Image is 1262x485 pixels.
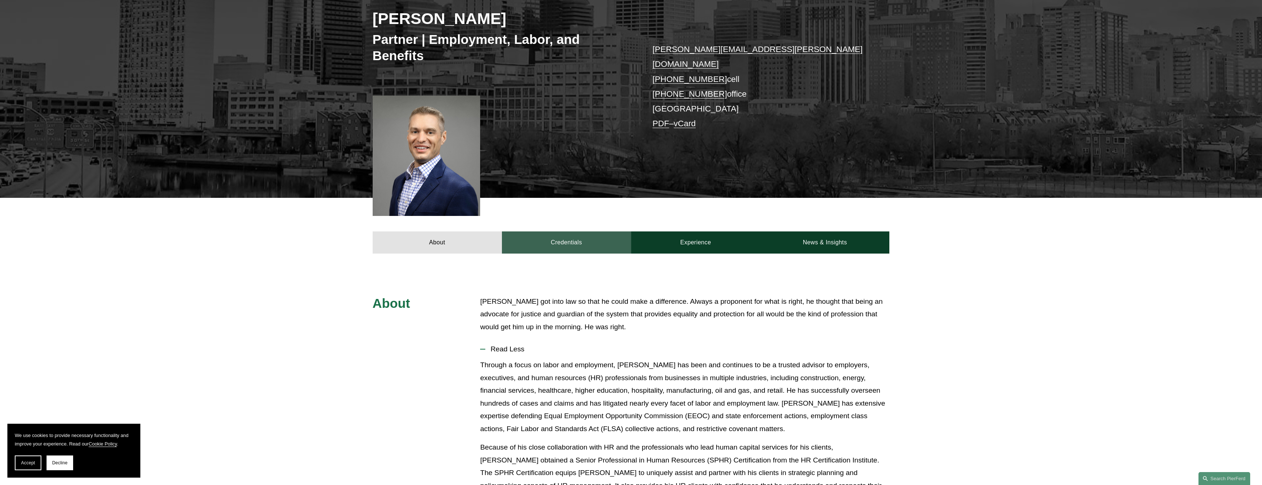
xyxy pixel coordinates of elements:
[480,359,889,435] p: Through a focus on labor and employment, [PERSON_NAME] has been and continues to be a trusted adv...
[1198,472,1250,485] a: Search this site
[653,45,863,69] a: [PERSON_NAME][EMAIL_ADDRESS][PERSON_NAME][DOMAIN_NAME]
[52,460,68,465] span: Decline
[373,31,631,63] h3: Partner | Employment, Labor, and Benefits
[373,296,410,310] span: About
[674,119,696,128] a: vCard
[7,424,140,478] section: Cookie banner
[631,231,760,254] a: Experience
[480,295,889,334] p: [PERSON_NAME] got into law so that he could make a difference. Always a proponent for what is rig...
[373,9,631,28] h2: [PERSON_NAME]
[373,231,502,254] a: About
[480,340,889,359] button: Read Less
[653,75,727,84] a: [PHONE_NUMBER]
[21,460,35,465] span: Accept
[760,231,889,254] a: News & Insights
[653,42,868,131] p: cell office [GEOGRAPHIC_DATA] –
[485,345,889,353] span: Read Less
[653,89,727,99] a: [PHONE_NUMBER]
[15,431,133,448] p: We use cookies to provide necessary functionality and improve your experience. Read our .
[502,231,631,254] a: Credentials
[47,455,73,470] button: Decline
[89,441,117,447] a: Cookie Policy
[653,119,669,128] a: PDF
[15,455,41,470] button: Accept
